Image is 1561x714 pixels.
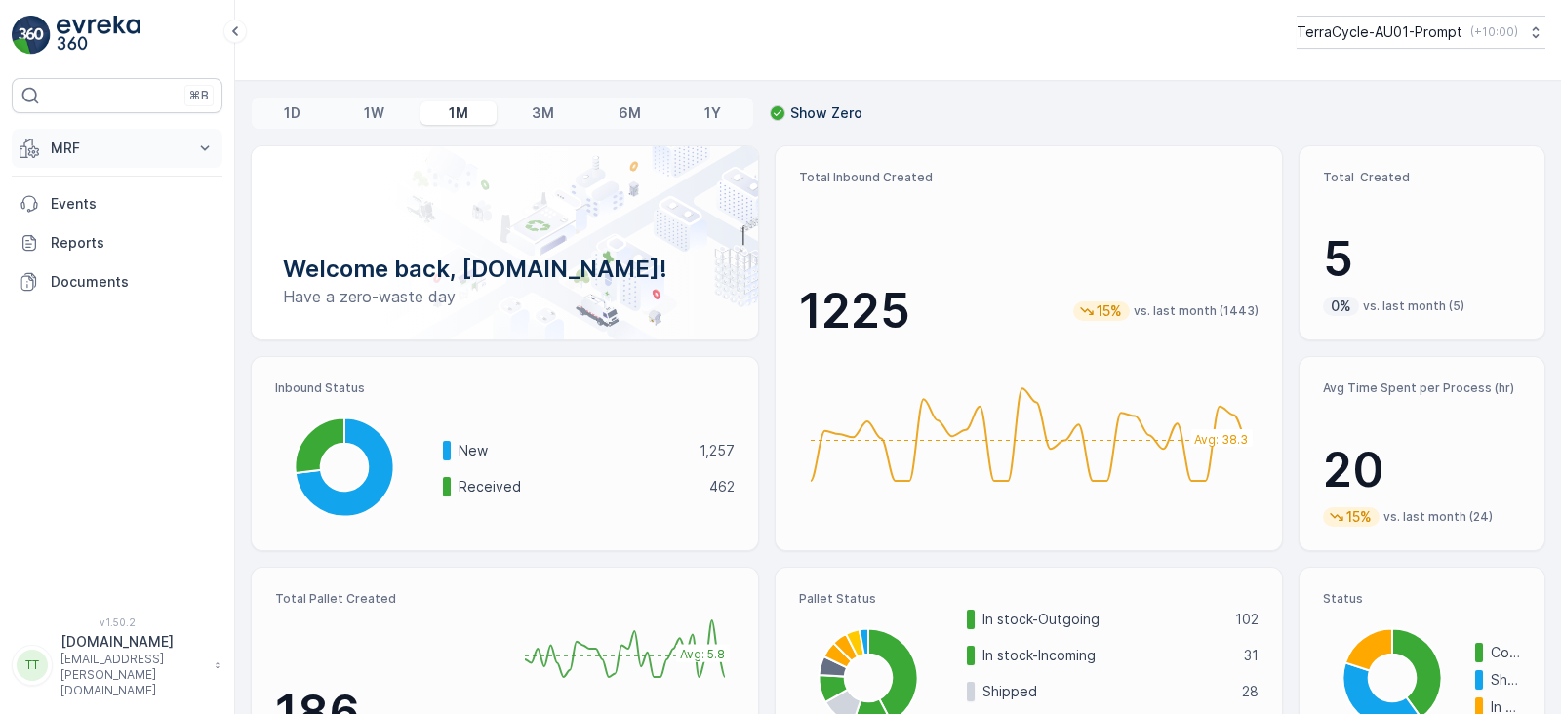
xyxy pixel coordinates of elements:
[12,262,222,301] a: Documents
[1470,24,1518,40] p: ( +10:00 )
[982,610,1222,629] p: In stock-Outgoing
[799,591,1259,607] p: Pallet Status
[12,129,222,168] button: MRF
[275,591,498,607] p: Total Pallet Created
[364,103,384,123] p: 1W
[12,632,222,698] button: TT[DOMAIN_NAME][EMAIL_ADDRESS][PERSON_NAME][DOMAIN_NAME]
[1363,298,1464,314] p: vs. last month (5)
[12,223,222,262] a: Reports
[60,652,205,698] p: [EMAIL_ADDRESS][PERSON_NAME][DOMAIN_NAME]
[982,682,1229,701] p: Shipped
[700,441,735,460] p: 1,257
[1329,297,1353,316] p: 0%
[790,103,862,123] p: Show Zero
[284,103,300,123] p: 1D
[619,103,641,123] p: 6M
[459,441,687,460] p: New
[704,103,721,123] p: 1Y
[12,616,222,628] span: v 1.50.2
[51,233,215,253] p: Reports
[1491,643,1521,662] p: Completed
[1242,682,1259,701] p: 28
[1323,591,1521,607] p: Status
[1134,303,1259,319] p: vs. last month (1443)
[1344,507,1374,527] p: 15%
[12,16,51,55] img: logo
[283,254,727,285] p: Welcome back, [DOMAIN_NAME]!
[283,285,727,308] p: Have a zero-waste day
[799,282,910,340] p: 1225
[57,16,140,55] img: logo_light-DOdMpM7g.png
[1323,230,1521,289] p: 5
[17,650,48,681] div: TT
[51,194,215,214] p: Events
[275,380,735,396] p: Inbound Status
[51,139,183,158] p: MRF
[1095,301,1124,321] p: 15%
[1383,509,1493,525] p: vs. last month (24)
[1323,380,1521,396] p: Avg Time Spent per Process (hr)
[189,88,209,103] p: ⌘B
[709,477,735,496] p: 462
[1297,16,1545,49] button: TerraCycle-AU01-Prompt(+10:00)
[1235,610,1259,629] p: 102
[459,477,697,496] p: Received
[1244,646,1259,665] p: 31
[1323,441,1521,499] p: 20
[1491,670,1521,690] p: Shipped
[12,184,222,223] a: Events
[799,170,1259,185] p: Total Inbound Created
[60,632,205,652] p: [DOMAIN_NAME]
[51,272,215,292] p: Documents
[1297,22,1462,42] p: TerraCycle-AU01-Prompt
[532,103,554,123] p: 3M
[1323,170,1521,185] p: Total Created
[449,103,468,123] p: 1M
[982,646,1231,665] p: In stock-Incoming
